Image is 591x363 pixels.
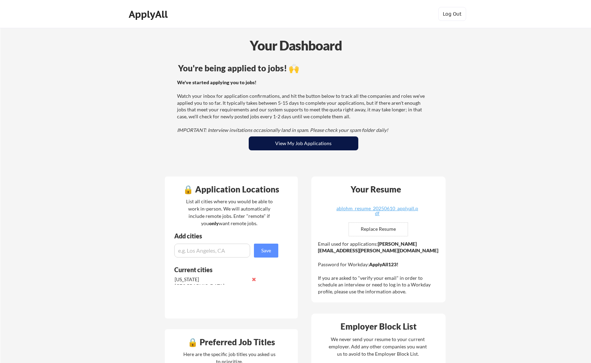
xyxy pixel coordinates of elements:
[167,185,296,194] div: 🔒 Application Locations
[174,244,250,258] input: e.g. Los Angeles, CA
[177,79,256,85] strong: We've started applying you to jobs!
[182,198,277,227] div: List all cities where you would be able to work in-person. We will automatically include remote j...
[336,206,419,216] div: ablohm_resume_20250610_applyall.pdf
[318,240,441,295] div: Email used for applications: Password for Workday: If you are asked to "verify your email" in ord...
[314,322,444,331] div: Employer Block List
[177,127,388,133] em: IMPORTANT: Interview invitations occasionally land in spam. Please check your spam folder daily!
[174,267,271,273] div: Current cities
[174,233,280,239] div: Add cities
[129,8,170,20] div: ApplyAll
[177,79,428,134] div: Watch your inbox for application confirmations, and hit the button below to track all the compani...
[209,220,219,226] strong: only
[336,206,419,217] a: ablohm_resume_20250610_applyall.pdf
[254,244,278,258] button: Save
[178,64,429,72] div: You're being applied to jobs! 🙌
[342,185,410,194] div: Your Resume
[1,35,591,55] div: Your Dashboard
[369,261,398,267] strong: ApplyAll123!
[249,136,358,150] button: View My Job Applications
[438,7,466,21] button: Log Out
[318,241,438,254] strong: [PERSON_NAME][EMAIL_ADDRESS][PERSON_NAME][DOMAIN_NAME]
[167,338,296,346] div: 🔒 Preferred Job Titles
[328,336,428,357] div: We never send your resume to your current employer. Add any other companies you want us to avoid ...
[175,276,248,290] div: [US_STATE][GEOGRAPHIC_DATA]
